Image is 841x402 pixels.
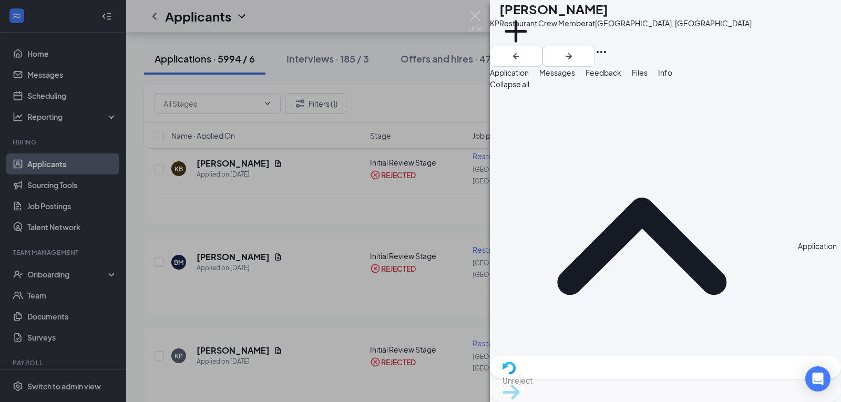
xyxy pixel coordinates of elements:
[632,68,648,77] span: Files
[658,68,672,77] span: Info
[502,375,828,386] span: Unreject
[490,78,841,90] span: Collapse all
[490,94,794,398] svg: ChevronUp
[499,18,752,28] div: Restaurant Crew Member at [GEOGRAPHIC_DATA], [GEOGRAPHIC_DATA]
[542,46,595,67] button: ArrowRight
[499,15,532,48] svg: Plus
[539,68,575,77] span: Messages
[798,240,837,252] div: Application
[562,50,575,63] svg: ArrowRight
[586,68,621,77] span: Feedback
[490,46,542,67] button: ArrowLeftNew
[805,366,830,391] div: Open Intercom Messenger
[510,50,522,63] svg: ArrowLeftNew
[499,15,532,59] button: PlusAdd a tag
[595,46,608,58] svg: Ellipses
[490,68,529,77] span: Application
[490,17,499,29] div: KP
